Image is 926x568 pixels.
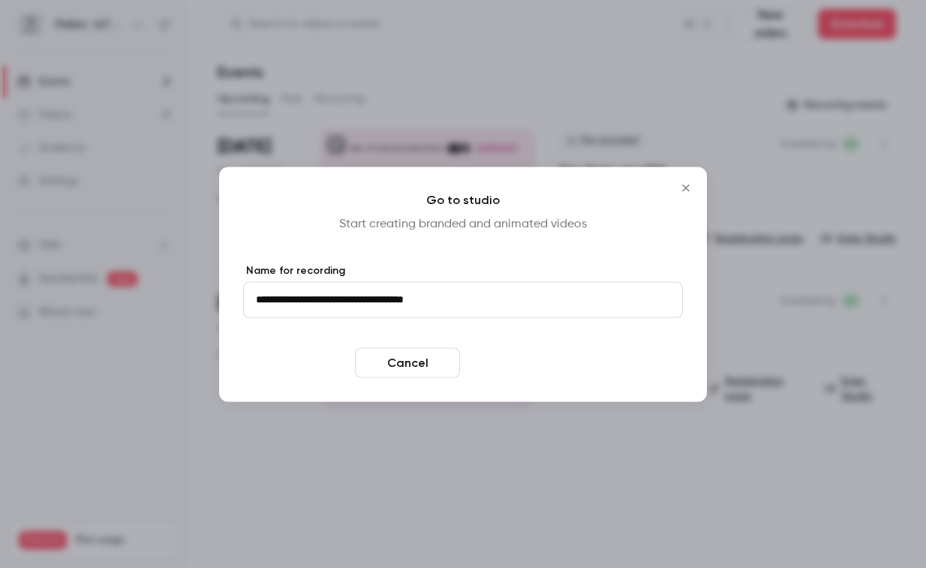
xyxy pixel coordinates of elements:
[243,263,683,278] label: Name for recording
[671,173,701,203] button: Close
[355,347,460,377] button: Cancel
[466,347,571,377] button: Enter studio
[243,191,683,209] h4: Go to studio
[243,215,683,233] p: Start creating branded and animated videos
